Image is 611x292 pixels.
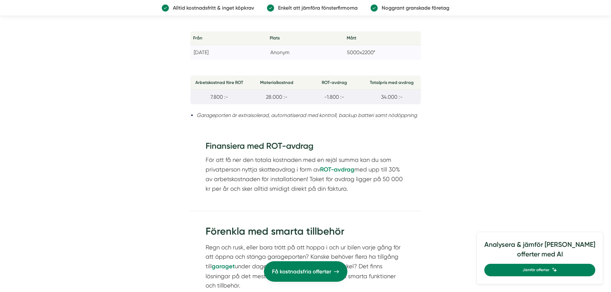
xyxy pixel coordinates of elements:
[363,89,421,104] td: 34.000 :-
[267,31,344,45] th: Plats
[248,76,306,89] th: Materialkostnad
[264,261,347,282] a: Få kostnadsfria offerter
[522,267,549,273] span: Jämför offerter
[484,240,595,264] h4: Analysera & jämför [PERSON_NAME] offerter med AI
[206,224,406,242] h2: Förenkla med smarta tillbehör
[306,76,363,89] th: ROT-avdrag
[363,76,421,89] th: Totalpris med avdrag
[274,4,358,12] p: Enkelt att jämföra fönsterfirmorna
[320,166,354,173] a: ROT-avdrag
[248,89,306,104] td: 28.000 :-
[344,45,421,60] td: 5000x2200*
[206,140,406,155] h3: Finansiera med ROT-avdrag
[190,45,267,60] td: [DATE]
[272,267,331,276] span: Få kostnadsfria offerter
[344,31,421,45] th: Mått
[190,31,267,45] th: Från
[169,4,254,12] p: Alltid kostnadsfritt & inget köpkrav
[197,112,417,118] em: Garageporten är extraisolerad, automatiserad med kontroll, backup batteri samt nödöppning
[190,89,248,104] td: 7.800 :-
[212,263,235,270] a: garaget
[267,45,344,60] td: Anonym
[206,243,406,290] p: Regn och rusk, eller bara trött på att hoppa i och ur bilen varje gång för att öppna och stänga g...
[306,89,363,104] td: -1.800 :-
[190,76,248,89] th: Arbetskostnad före ROT
[206,155,406,194] p: För att få ner den totala kostnaden med en rejäl summa kan du som privatperson nyttja skatteavdra...
[484,264,595,276] a: Jämför offerter
[378,4,449,12] p: Noggrant granskade företag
